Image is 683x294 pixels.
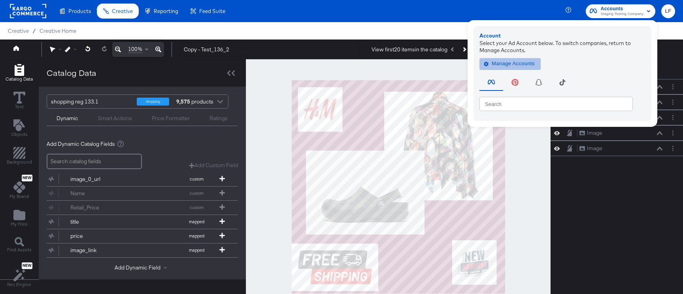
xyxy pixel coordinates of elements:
[587,145,602,152] div: Image
[47,215,228,229] button: titlemapped
[1,62,38,85] button: Add Rectangle
[47,229,238,243] div: pricemapped
[601,5,643,13] span: Accounts
[47,67,96,79] div: Catalog Data
[579,144,603,153] button: Image
[68,8,91,14] span: Products
[2,235,36,255] button: Find Assets
[112,8,133,14] span: Creative
[47,172,228,186] button: image_0_urlcustom
[15,104,24,110] span: Text
[57,115,78,122] div: Dynamic
[6,76,33,82] span: Catalog Data
[22,263,32,268] span: New
[189,162,238,169] button: Add Custom Field
[47,140,115,148] span: Add Dynamic Catalog Fields
[9,90,30,112] button: Text
[209,115,228,122] div: Ratings
[47,243,228,257] button: image_linkmapped
[70,218,128,226] div: title
[661,4,675,18] button: LF
[6,117,32,140] button: Add Text
[11,131,28,138] span: Objects
[579,129,603,137] button: Image
[152,115,190,122] div: Price Formatter
[479,39,645,54] div: Select your Ad Account below. To switch companies, return to Manage Accounts.
[29,28,40,34] span: /
[22,175,32,181] span: New
[458,42,470,57] button: Next Product
[479,32,645,40] div: Account
[8,28,29,34] span: Creative
[51,95,131,108] div: shopping reg 133.1
[47,154,142,169] input: Search catalog fields
[47,201,238,215] div: Retail_Pricecustom
[47,229,228,243] button: pricemapped
[154,8,178,14] span: Reporting
[551,141,683,156] div: ImageLayer Options
[586,4,655,18] button: AccountsStaging Testing Company
[175,233,218,239] span: mapped
[7,247,32,253] span: Find Assets
[9,193,29,200] span: My Brand
[372,46,447,53] div: View first 20 items in the catalog
[669,144,677,153] button: Layer Options
[7,281,31,288] span: Rec Engine
[175,95,191,108] strong: 9,575
[40,28,76,34] a: Creative Home
[6,207,32,230] button: Add Files
[70,175,128,183] div: image_0_url
[479,58,541,70] button: Manage Accounts
[47,243,238,257] div: image_linkmapped
[128,45,142,53] span: 100%
[2,145,37,168] button: Add Rectangle
[551,125,683,141] div: ImageLayer Options
[199,8,225,14] span: Feed Suite
[5,173,34,202] button: NewMy Brand
[175,95,199,108] div: products
[2,260,36,290] button: NewRec Engine
[70,232,128,240] div: price
[11,221,28,227] span: My Files
[115,264,170,271] button: Add Dynamic Field
[664,7,672,16] span: LF
[137,98,169,106] div: shopping
[47,215,238,229] div: titlemapped
[601,11,643,17] span: Staging Testing Company
[7,159,32,165] span: Background
[669,83,677,91] button: Layer Options
[175,176,218,182] span: custom
[175,247,218,253] span: mapped
[175,219,218,224] span: mapped
[669,129,677,137] button: Layer Options
[47,172,238,186] div: image_0_urlcustom
[587,129,602,137] div: Image
[98,115,132,122] div: Smart Actions
[485,59,535,68] span: Manage Accounts
[669,113,677,122] button: Layer Options
[47,187,238,200] div: Namecustom
[70,247,128,254] div: image_link
[669,98,677,106] button: Layer Options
